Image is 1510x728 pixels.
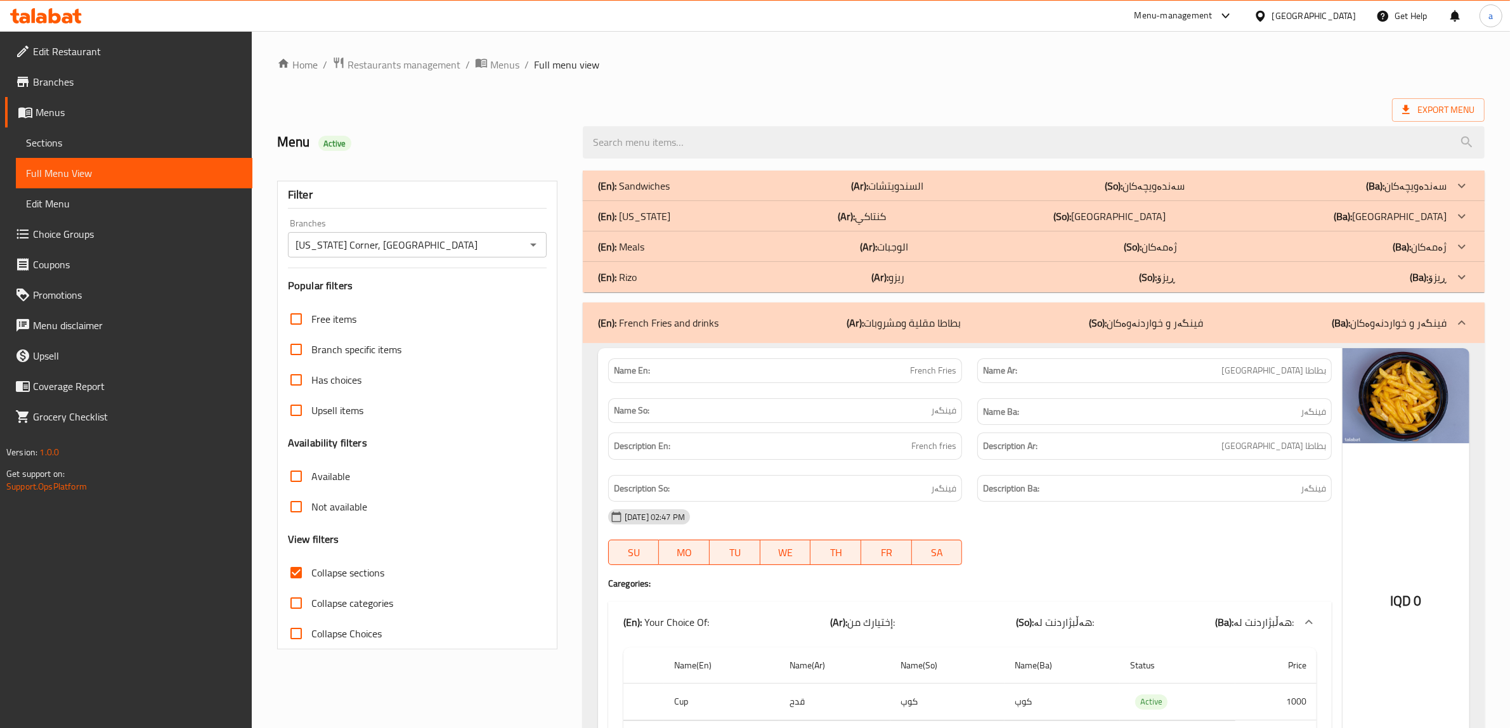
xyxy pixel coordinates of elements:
p: Meals [598,239,644,254]
span: Sections [26,135,242,150]
div: (En): Your Choice Of:(Ar):إختيارك من:(So):هەڵبژاردنت لە:(Ba):هەڵبژاردنت لە: [608,602,1332,642]
img: kentucky_Corner%D9%81%D9%86%D9%83%D8%B1_karar638938037929598288.jpg [1343,348,1469,443]
b: (Ba): [1332,313,1350,332]
span: Available [311,469,350,484]
span: Has choices [311,372,361,387]
b: (En): [623,613,642,632]
span: Grocery Checklist [33,409,242,424]
p: French Fries and drinks [598,315,719,330]
span: فینگەر [931,481,956,497]
a: Coverage Report [5,371,252,401]
span: WE [765,543,806,562]
button: SU [608,540,660,565]
span: FR [866,543,907,562]
span: Branches [33,74,242,89]
span: Upsell items [311,403,363,418]
p: Your Choice Of: [623,614,709,630]
div: (En): French Fries and drinks(Ar):بطاطا مقلية ومشروبات(So):فینگەر و خواردنەوەکان(Ba):فینگەر و خوا... [583,302,1485,343]
span: Version: [6,444,37,460]
span: TH [816,543,856,562]
span: هەڵبژاردنت لە: [1233,613,1294,632]
strong: Description Ba: [983,481,1039,497]
span: Collapse sections [311,565,384,580]
a: Edit Restaurant [5,36,252,67]
a: Menu disclaimer [5,310,252,341]
span: Menus [490,57,519,72]
span: Export Menu [1402,102,1474,118]
span: هەڵبژاردنت لە: [1034,613,1094,632]
h4: Caregories: [608,577,1332,590]
span: Edit Menu [26,196,242,211]
a: Sections [16,127,252,158]
span: a [1488,9,1493,23]
span: Upsell [33,348,242,363]
span: Coverage Report [33,379,242,394]
span: French fries [911,438,956,454]
span: فینگەر [931,404,956,417]
b: (So): [1054,207,1072,226]
span: Collapse Choices [311,626,382,641]
b: (So): [1016,613,1034,632]
strong: Description So: [614,481,670,497]
div: (En): Rizo(Ar):ريزو(So):ڕیزۆ(Ba):ڕیزۆ [583,262,1485,292]
div: (En): [US_STATE](Ar):كنتاكي(So):[GEOGRAPHIC_DATA](Ba):[GEOGRAPHIC_DATA] [583,201,1485,231]
strong: Name So: [614,404,649,417]
b: (Ar): [851,176,868,195]
button: MO [659,540,710,565]
span: إختيارك من: [847,613,895,632]
p: [GEOGRAPHIC_DATA] [1054,209,1166,224]
b: (So): [1090,313,1107,332]
span: Full menu view [534,57,599,72]
h2: Menu [277,133,568,152]
b: (So): [1124,237,1142,256]
h3: Availability filters [288,436,367,450]
span: SU [614,543,654,562]
a: Branches [5,67,252,97]
strong: Name Ar: [983,364,1017,377]
b: (Ba): [1215,613,1233,632]
h3: View filters [288,532,339,547]
div: (En): Meals(Ar):الوجبات(So):ژەمەکان(Ba):ژەمەکان [583,231,1485,262]
span: فینگەر [1301,481,1326,497]
div: [GEOGRAPHIC_DATA] [1272,9,1356,23]
b: (En): [598,237,616,256]
p: ريزو [871,270,904,285]
span: TU [715,543,755,562]
th: Name(So) [890,647,1005,684]
div: Active [318,136,351,151]
p: Rizo [598,270,637,285]
b: (En): [598,268,616,287]
p: ڕیزۆ [1139,270,1175,285]
span: Branch specific items [311,342,401,357]
button: WE [760,540,811,565]
span: Active [318,138,351,150]
p: بطاطا مقلية ومشروبات [847,315,961,330]
b: (Ar): [871,268,888,287]
span: Menu disclaimer [33,318,242,333]
b: (Ar): [838,207,855,226]
li: / [524,57,529,72]
th: Name(Ba) [1005,647,1120,684]
b: (So): [1139,268,1157,287]
span: MO [664,543,705,562]
a: Promotions [5,280,252,310]
p: السندويتشات [851,178,923,193]
b: (Ar): [847,313,864,332]
p: سەندەویچەکان [1105,178,1185,193]
span: Restaurants management [348,57,460,72]
a: Edit Menu [16,188,252,219]
button: Open [524,236,542,254]
b: (En): [598,176,616,195]
a: Grocery Checklist [5,401,252,432]
p: Sandwiches [598,178,670,193]
span: Coupons [33,257,242,272]
td: کوپ [890,683,1005,720]
b: (Ar): [830,613,847,632]
p: فینگەر و خواردنەوەکان [1090,315,1204,330]
span: 0 [1414,588,1422,613]
nav: breadcrumb [277,56,1485,73]
span: [DATE] 02:47 PM [620,511,690,523]
b: (Ba): [1410,268,1428,287]
a: Support.OpsPlatform [6,478,87,495]
p: الوجبات [860,239,908,254]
